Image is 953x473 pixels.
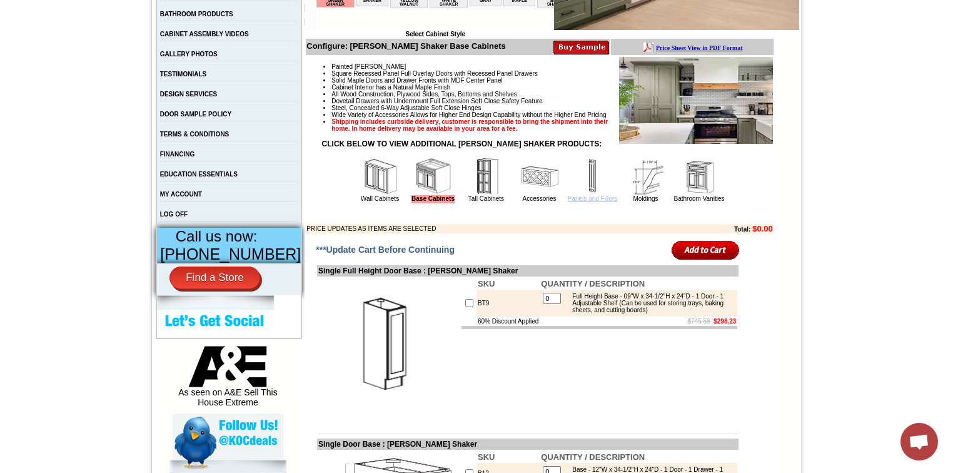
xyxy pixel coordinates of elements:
span: All Wood Construction, Plywood Sides, Tops, Bottoms and Shelves [331,91,517,98]
img: Panels and Fillers [574,158,612,195]
b: SKU [478,452,495,462]
td: [PERSON_NAME] Blue Shaker [221,57,259,71]
span: Steel, Concealed 6-Way Adjustable Soft Close Hinges [331,104,481,111]
a: Panels and Fillers [568,195,617,202]
b: QUANTITY / DESCRIPTION [541,452,645,462]
a: DOOR SAMPLE POLICY [160,111,231,118]
img: spacer.gif [38,35,40,36]
img: pdf.png [2,3,12,13]
img: Base Cabinets [415,158,452,195]
strong: Shipping includes curbside delivery, customer is responsible to bring the shipment into their hom... [331,118,608,132]
b: Configure: [PERSON_NAME] Shaker Base Cabinets [306,41,506,51]
img: spacer.gif [219,35,221,36]
a: Bathroom Vanities [674,195,725,202]
span: Square Recessed Panel Full Overlay Doors with Recessed Panel Drawers [331,70,538,77]
img: Single Full Height Door Base [318,278,459,419]
b: SKU [478,279,495,288]
img: Bathroom Vanities [680,158,718,195]
span: Dovetail Drawers with Undermount Full Extension Soft Close Safety Feature [331,98,542,104]
a: DESIGN SERVICES [160,91,218,98]
strong: CLICK BELOW TO VIEW ADDITIONAL [PERSON_NAME] SHAKER PRODUCTS: [322,140,602,148]
span: Call us now: [176,228,258,245]
b: $298.23 [713,318,736,325]
img: spacer.gif [151,35,153,36]
a: Find a Store [169,267,260,289]
span: Wide Variety of Accessories Allows for Higher End Design Capability without the Higher End Pricing [331,111,606,118]
a: LOG OFF [160,211,188,218]
b: Price Sheet View in PDF Format [14,5,101,12]
img: Tall Cabinets [468,158,505,195]
td: [PERSON_NAME] Yellow Walnut [74,57,112,71]
a: Accessories [523,195,557,202]
a: TESTIMONIALS [160,71,206,78]
img: Wall Cabinets [361,158,399,195]
img: Product Image [619,57,773,144]
td: [PERSON_NAME] White Shaker [113,57,151,71]
b: Select Cabinet Style [405,31,465,38]
td: Single Door Base : [PERSON_NAME] Shaker [317,439,739,450]
div: Full Height Base - 09"W x 34-1/2"H x 24"D - 1 Door - 1 Adjustable Shelf (Can be used for storing ... [566,293,734,313]
div: As seen on A&E Sell This House Extreme [173,346,283,414]
span: Solid Maple Doors and Drawer Fronts with MDF Center Panel [331,77,502,84]
span: Cabinet Interior has a Natural Maple Finish [331,84,450,91]
a: GALLERY PHOTOS [160,51,218,58]
s: $745.58 [688,318,710,325]
img: Accessories [521,158,558,195]
td: BT9 [476,290,540,317]
a: Open chat [900,423,938,460]
b: $0.00 [752,224,773,233]
a: EDUCATION ESSENTIALS [160,171,238,178]
a: Price Sheet View in PDF Format [14,2,101,13]
img: spacer.gif [111,35,113,36]
td: Bellmonte Maple [187,57,219,69]
a: CABINET ASSEMBLY VIDEOS [160,31,249,38]
b: Total: [734,226,750,233]
span: ***Update Cart Before Continuing [316,245,455,255]
b: QUANTITY / DESCRIPTION [541,279,645,288]
td: Baycreek Gray [153,57,185,69]
a: Wall Cabinets [361,195,399,202]
a: BATHROOM PRODUCTS [160,11,233,18]
a: Tall Cabinets [468,195,504,202]
span: [PHONE_NUMBER] [160,245,301,263]
span: Painted [PERSON_NAME] [331,63,406,70]
td: Alabaster Shaker [40,57,72,69]
a: Moldings [633,195,658,202]
img: spacer.gif [72,35,74,36]
input: Add to Cart [672,240,740,260]
img: spacer.gif [185,35,187,36]
td: Single Full Height Door Base : [PERSON_NAME] Shaker [317,265,739,277]
a: Base Cabinets [411,195,455,203]
a: MY ACCOUNT [160,191,202,198]
td: 60% Discount Applied [476,317,540,326]
a: FINANCING [160,151,195,158]
a: TERMS & CONDITIONS [160,131,229,138]
td: PRICE UPDATES AS ITEMS ARE SELECTED [306,224,665,233]
img: Moldings [627,158,665,195]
